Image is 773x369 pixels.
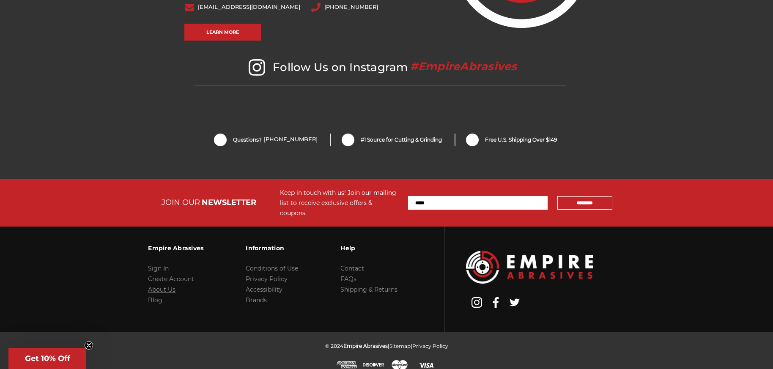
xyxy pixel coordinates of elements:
[246,265,298,272] a: Conditions of Use
[485,136,557,144] span: Free U.S. Shipping Over $149
[148,286,175,293] a: About Us
[361,136,442,144] span: #1 Source for Cutting & Grinding
[389,343,411,349] a: Sitemap
[233,136,318,144] span: Questions?
[148,275,194,283] a: Create Account
[85,341,93,350] button: Close teaser
[184,24,261,41] a: Learn More
[148,265,169,272] a: Sign In
[162,198,200,207] span: JOIN OUR
[264,136,318,144] a: [PHONE_NUMBER]
[325,341,448,351] p: © 2024 | |
[202,198,256,207] span: NEWSLETTER
[198,4,300,10] a: [EMAIL_ADDRESS][DOMAIN_NAME]
[408,60,519,74] a: #EmpireAbrasives
[195,59,565,86] h2: Follow Us on Instagram
[148,239,203,257] h3: Empire Abrasives
[280,188,400,218] div: Keep in touch with us! Join our mailing list to receive exclusive offers & coupons.
[246,239,298,257] h3: Information
[340,275,356,283] a: FAQs
[8,348,86,369] div: Get 10% OffClose teaser
[246,296,267,304] a: Brands
[340,265,364,272] a: Contact
[246,286,282,293] a: Accessibility
[410,60,517,73] span: #EmpireAbrasives
[246,275,288,283] a: Privacy Policy
[340,239,397,257] h3: Help
[466,251,593,283] img: Empire Abrasives Logo Image
[324,4,378,10] a: [PHONE_NUMBER]
[412,343,448,349] a: Privacy Policy
[148,296,162,304] a: Blog
[340,286,397,293] a: Shipping & Returns
[25,354,70,363] span: Get 10% Off
[343,343,388,349] span: Empire Abrasives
